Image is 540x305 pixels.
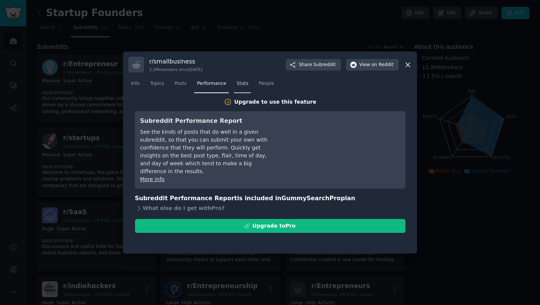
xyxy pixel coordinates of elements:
[237,80,248,87] span: Stats
[346,59,399,71] button: Viewon Reddit
[299,62,336,68] span: Share
[135,219,405,233] button: Upgrade toPro
[197,80,226,87] span: Performance
[149,67,202,72] div: 2.2M members since [DATE]
[135,194,405,203] h3: Subreddit Performance Report is included in plan
[256,78,277,93] a: People
[281,195,340,202] span: GummySearch Pro
[150,80,164,87] span: Topics
[286,59,341,71] button: ShareSubreddit
[128,78,142,93] a: Info
[174,80,186,87] span: Posts
[372,62,393,68] span: on Reddit
[140,116,277,126] h3: Subreddit Performance Report
[131,80,139,87] span: Info
[359,62,393,68] span: View
[140,128,277,175] div: See the kinds of posts that do well in a given subreddit, so that you can submit your own with co...
[135,203,405,214] div: What else do I get with Pro ?
[252,222,295,230] div: Upgrade to Pro
[172,78,189,93] a: Posts
[194,78,229,93] a: Performance
[147,78,166,93] a: Topics
[234,98,316,106] div: Upgrade to use this feature
[288,116,400,173] iframe: YouTube video player
[149,57,202,65] h3: r/ smallbusiness
[140,176,165,182] a: More info
[234,78,251,93] a: Stats
[259,80,274,87] span: People
[313,62,336,68] span: Subreddit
